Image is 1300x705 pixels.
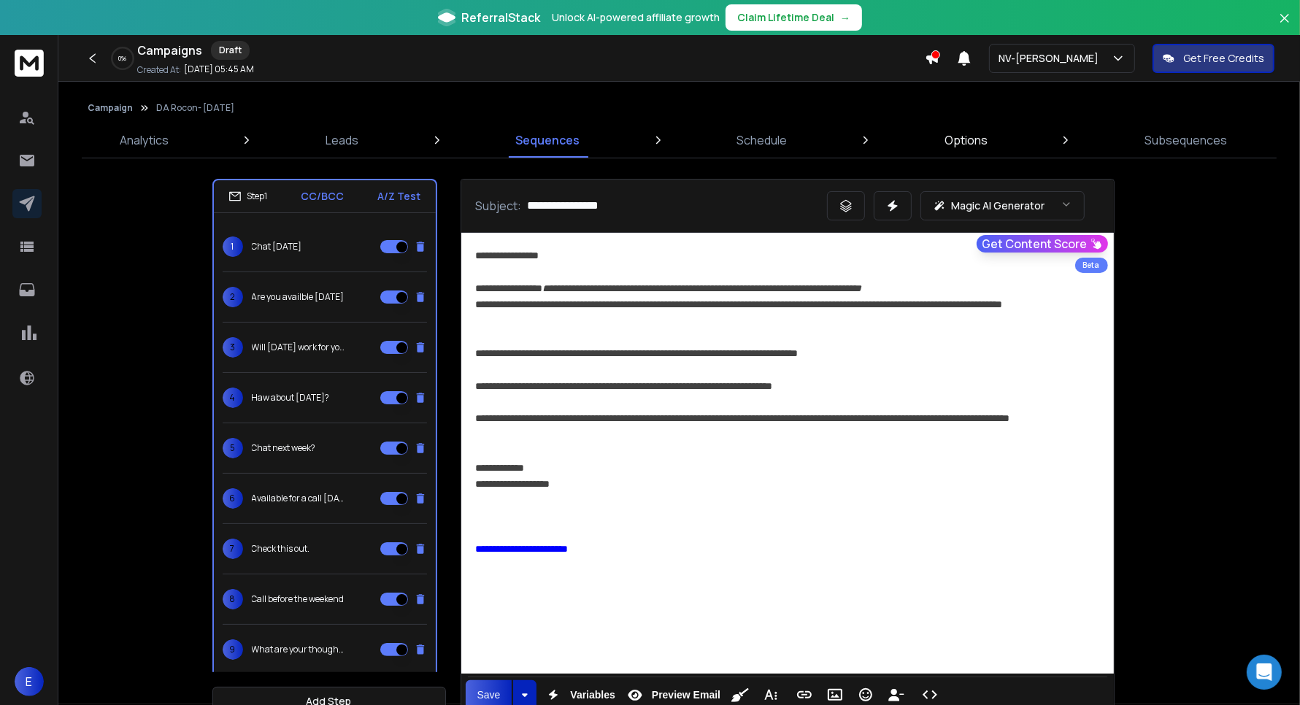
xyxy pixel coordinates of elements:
[252,291,345,303] p: Are you availble [DATE]
[223,388,243,408] span: 4
[223,236,243,257] span: 1
[378,189,421,204] p: A/Z Test
[119,54,127,63] p: 0 %
[223,539,243,559] span: 7
[301,189,345,204] p: CC/BCC
[252,442,316,454] p: Chat next week?
[476,197,522,215] p: Subject:
[507,123,588,158] a: Sequences
[252,593,345,605] p: Call before the weekend
[649,689,723,701] span: Preview Email
[184,63,254,75] p: [DATE] 05:45 AM
[326,131,358,149] p: Leads
[223,488,243,509] span: 6
[999,51,1104,66] p: NV-[PERSON_NAME]
[156,102,234,114] p: DA Rocon- [DATE]
[567,689,618,701] span: Variables
[120,131,169,149] p: Analytics
[223,639,243,660] span: 9
[211,41,250,60] div: Draft
[1153,44,1274,73] button: Get Free Credits
[111,123,177,158] a: Analytics
[252,644,345,655] p: What are your thoughts on this one?
[1275,9,1294,44] button: Close banner
[977,235,1108,253] button: Get Content Score
[223,438,243,458] span: 5
[515,131,580,149] p: Sequences
[461,9,540,26] span: ReferralStack
[252,543,310,555] p: Check this out.
[1136,123,1236,158] a: Subsequences
[552,10,720,25] p: Unlock AI-powered affiliate growth
[252,392,330,404] p: Haw about [DATE]?
[840,10,850,25] span: →
[15,667,44,696] button: E
[726,4,862,31] button: Claim Lifetime Deal→
[223,287,243,307] span: 2
[228,190,268,203] div: Step 1
[252,241,302,253] p: Chat [DATE]
[728,123,796,158] a: Schedule
[1145,131,1227,149] p: Subsequences
[936,123,996,158] a: Options
[137,42,202,59] h1: Campaigns
[1247,655,1282,690] div: Open Intercom Messenger
[920,191,1085,220] button: Magic AI Generator
[1183,51,1264,66] p: Get Free Credits
[737,131,788,149] p: Schedule
[252,493,345,504] p: Available for a call [DATE]?
[317,123,367,158] a: Leads
[137,64,181,76] p: Created At:
[223,337,243,358] span: 3
[952,199,1045,213] p: Magic AI Generator
[252,342,345,353] p: Will [DATE] work for you?
[945,131,988,149] p: Options
[223,589,243,609] span: 8
[88,102,133,114] button: Campaign
[1075,258,1108,273] div: Beta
